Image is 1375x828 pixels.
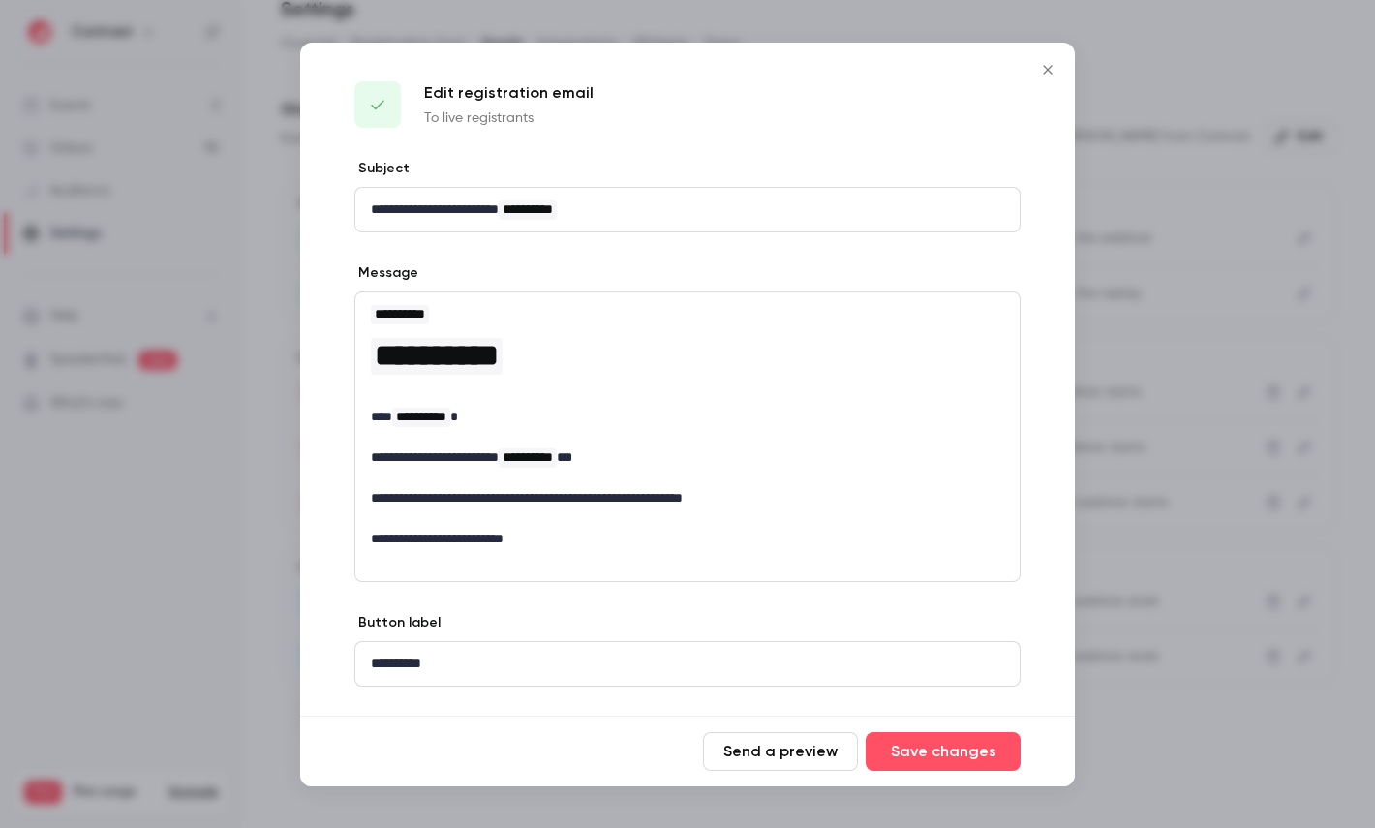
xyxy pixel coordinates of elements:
button: Close [1028,50,1067,89]
div: editor [355,188,1020,231]
div: editor [355,292,1020,561]
p: Edit registration email [424,81,594,105]
label: Button label [354,613,441,632]
label: Subject [354,159,410,178]
label: Message [354,263,418,283]
button: Send a preview [703,732,858,771]
button: Save changes [866,732,1021,771]
p: To live registrants [424,108,594,128]
div: editor [355,642,1020,686]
